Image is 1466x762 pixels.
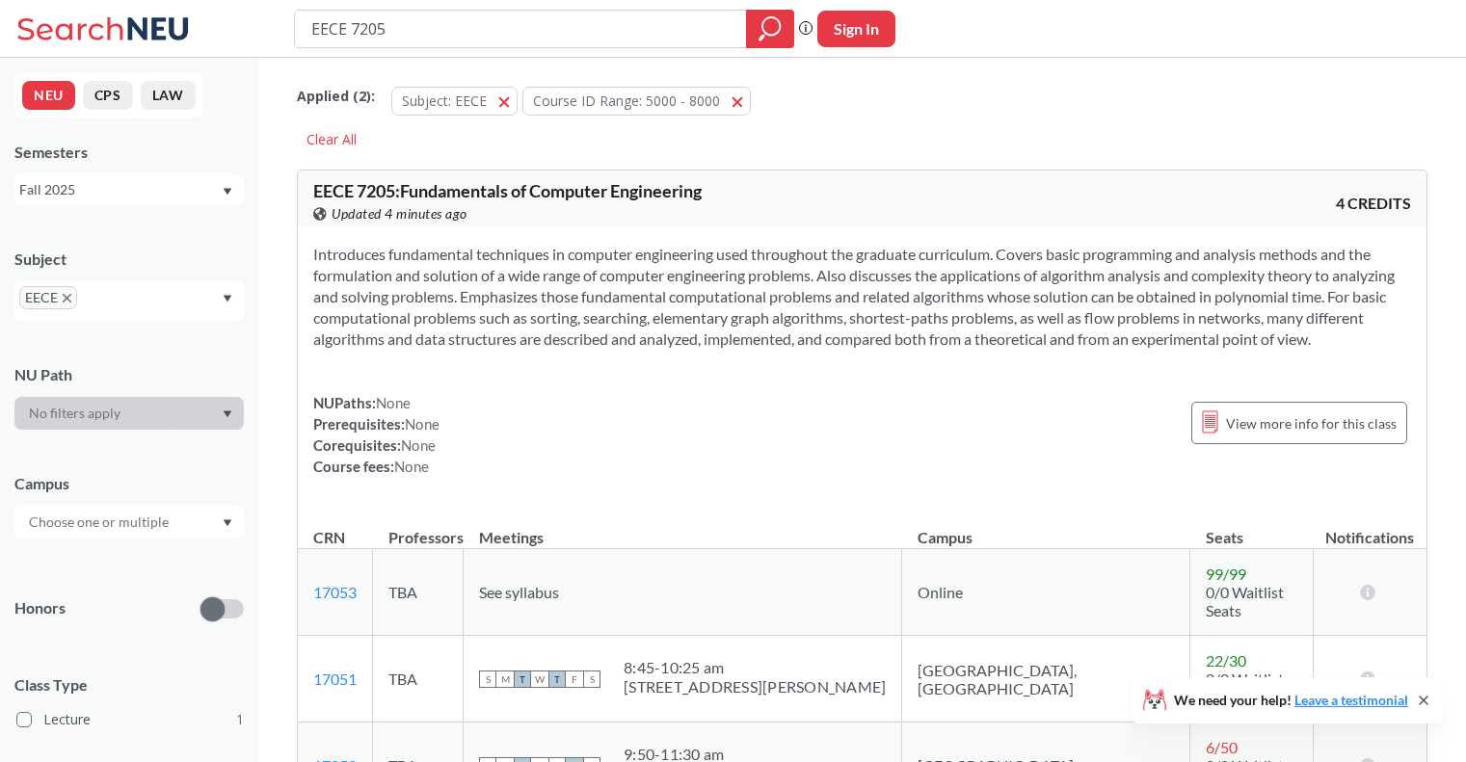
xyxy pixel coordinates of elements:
[313,670,357,688] a: 17051
[533,92,720,110] span: Course ID Range: 5000 - 8000
[297,86,375,107] span: Applied ( 2 ):
[373,549,464,636] td: TBA
[479,670,496,688] span: S
[22,81,75,110] button: NEU
[514,670,531,688] span: T
[1206,651,1246,670] span: 22 / 30
[394,458,429,475] span: None
[332,203,467,224] span: Updated 4 minutes ago
[1206,738,1238,756] span: 6 / 50
[14,174,244,205] div: Fall 2025Dropdown arrow
[313,583,357,601] a: 17053
[19,511,181,534] input: Choose one or multiple
[1206,583,1284,619] span: 0/0 Waitlist Seats
[14,142,244,163] div: Semesters
[624,677,886,696] div: [STREET_ADDRESS][PERSON_NAME]
[1226,411,1397,435] span: View more info for this class
[14,674,244,696] span: Class Type
[83,81,133,110] button: CPS
[14,281,244,321] div: EECEX to remove pillDropdown arrow
[376,394,411,411] span: None
[223,410,232,418] svg: Dropdown arrow
[373,636,464,723] td: TBA
[19,286,77,309] span: EECEX to remove pill
[1174,694,1408,707] span: We need your help!
[401,436,436,454] span: None
[496,670,514,688] span: M
[531,670,548,688] span: W
[522,87,751,116] button: Course ID Range: 5000 - 8000
[479,583,559,601] span: See syllabus
[464,508,902,549] th: Meetings
[902,549,1190,636] td: Online
[759,15,782,42] svg: magnifying glass
[14,473,244,494] div: Campus
[14,506,244,539] div: Dropdown arrow
[746,10,794,48] div: magnifying glass
[624,658,886,677] div: 8:45 - 10:25 am
[391,87,518,116] button: Subject: EECE
[14,397,244,430] div: Dropdown arrow
[902,508,1190,549] th: Campus
[309,13,733,45] input: Class, professor, course number, "phrase"
[63,294,71,302] svg: X to remove pill
[141,81,196,110] button: LAW
[223,188,232,196] svg: Dropdown arrow
[402,92,487,110] span: Subject: EECE
[223,295,232,302] svg: Dropdown arrow
[373,508,464,549] th: Professors
[14,364,244,385] div: NU Path
[313,392,440,477] div: NUPaths: Prerequisites: Corequisites: Course fees:
[223,519,232,527] svg: Dropdown arrow
[1206,670,1284,706] span: 0/0 Waitlist Seats
[19,179,221,200] div: Fall 2025
[313,527,345,548] div: CRN
[313,244,1411,350] section: Introduces fundamental techniques in computer engineering used throughout the graduate curriculum...
[1336,193,1411,214] span: 4 CREDITS
[1294,692,1408,708] a: Leave a testimonial
[236,709,244,730] span: 1
[1206,565,1246,583] span: 99 / 99
[405,415,440,433] span: None
[583,670,600,688] span: S
[1313,508,1426,549] th: Notifications
[902,636,1190,723] td: [GEOGRAPHIC_DATA], [GEOGRAPHIC_DATA]
[14,249,244,270] div: Subject
[16,707,244,732] label: Lecture
[14,597,66,619] p: Honors
[1190,508,1314,549] th: Seats
[817,11,895,47] button: Sign In
[313,180,702,201] span: EECE 7205 : Fundamentals of Computer Engineering
[297,125,366,154] div: Clear All
[548,670,566,688] span: T
[566,670,583,688] span: F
